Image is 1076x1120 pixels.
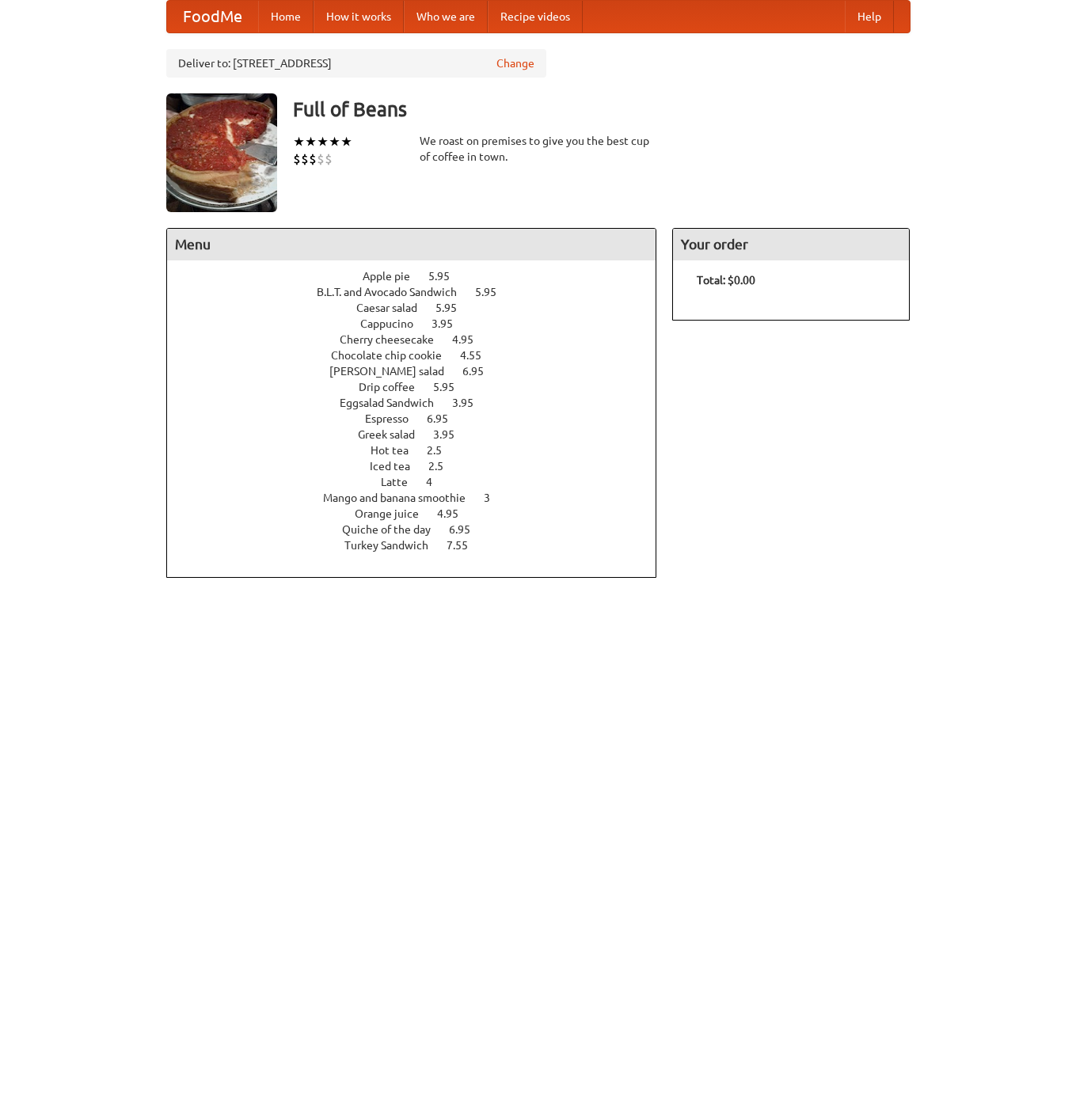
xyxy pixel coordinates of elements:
a: Home [258,1,314,32]
span: Mango and banana smoothie [323,492,481,504]
span: Quiche of the day [342,523,447,536]
li: ★ [340,133,352,150]
a: Mango and banana smoothie 3 [323,492,519,504]
a: Cappucino 3.95 [360,317,482,330]
span: 3.95 [432,317,469,330]
span: 3 [484,492,506,504]
img: angular.jpg [166,93,277,212]
span: Drip coffee [359,381,431,393]
span: Greek salad [358,428,431,441]
span: 4 [426,476,448,488]
li: ★ [317,133,329,150]
li: $ [325,150,333,168]
span: 4.55 [460,349,497,362]
a: Change [496,55,534,71]
span: Eggsalad Sandwich [340,397,450,409]
li: ★ [293,133,305,150]
span: 5.95 [428,270,466,283]
li: ★ [305,133,317,150]
li: ★ [329,133,340,150]
li: $ [293,150,301,168]
a: Orange juice 4.95 [355,507,488,520]
li: $ [317,150,325,168]
a: Hot tea 2.5 [371,444,471,457]
h4: Your order [673,229,909,260]
div: We roast on premises to give you the best cup of coffee in town. [420,133,657,165]
a: B.L.T. and Avocado Sandwich 5.95 [317,286,526,298]
span: 5.95 [435,302,473,314]
a: Help [845,1,894,32]
span: Cappucino [360,317,429,330]
a: Espresso 6.95 [365,412,477,425]
span: 6.95 [462,365,500,378]
span: 3.95 [452,397,489,409]
span: 4.95 [452,333,489,346]
h4: Menu [167,229,656,260]
span: Iced tea [370,460,426,473]
span: 5.95 [475,286,512,298]
span: Apple pie [363,270,426,283]
a: Drip coffee 5.95 [359,381,484,393]
span: 6.95 [449,523,486,536]
span: 2.5 [428,460,459,473]
span: 4.95 [437,507,474,520]
a: [PERSON_NAME] salad 6.95 [329,365,513,378]
a: Eggsalad Sandwich 3.95 [340,397,503,409]
a: Quiche of the day 6.95 [342,523,500,536]
span: B.L.T. and Avocado Sandwich [317,286,473,298]
span: 2.5 [427,444,458,457]
span: Espresso [365,412,424,425]
a: Greek salad 3.95 [358,428,484,441]
h3: Full of Beans [293,93,911,125]
a: FoodMe [167,1,258,32]
a: Latte 4 [381,476,462,488]
span: 6.95 [427,412,464,425]
a: Caesar salad 5.95 [356,302,486,314]
a: Turkey Sandwich 7.55 [344,539,497,552]
span: Caesar salad [356,302,433,314]
span: Latte [381,476,424,488]
a: Recipe videos [488,1,583,32]
b: Total: $0.00 [697,274,755,287]
a: Chocolate chip cookie 4.55 [331,349,511,362]
div: Deliver to: [STREET_ADDRESS] [166,49,546,78]
span: Cherry cheesecake [340,333,450,346]
li: $ [309,150,317,168]
span: Turkey Sandwich [344,539,444,552]
span: 3.95 [433,428,470,441]
a: Iced tea 2.5 [370,460,473,473]
span: Chocolate chip cookie [331,349,458,362]
span: Orange juice [355,507,435,520]
a: Apple pie 5.95 [363,270,479,283]
span: 5.95 [433,381,470,393]
span: [PERSON_NAME] salad [329,365,460,378]
span: 7.55 [447,539,484,552]
a: Cherry cheesecake 4.95 [340,333,503,346]
span: Hot tea [371,444,424,457]
a: How it works [314,1,404,32]
a: Who we are [404,1,488,32]
li: $ [301,150,309,168]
